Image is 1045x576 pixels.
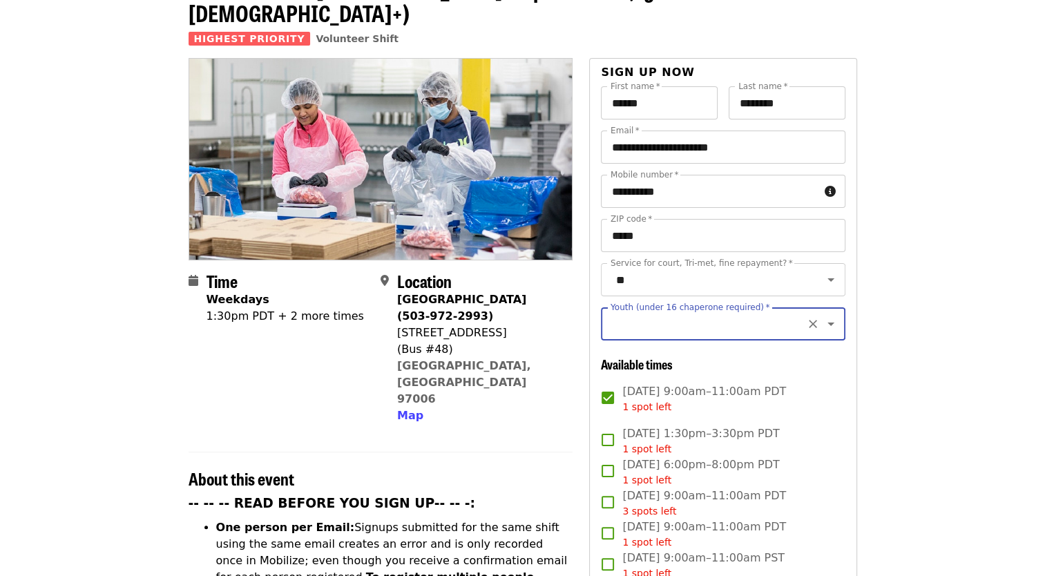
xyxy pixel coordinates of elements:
[316,33,399,44] a: Volunteer Shift
[611,215,652,223] label: ZIP code
[611,126,640,135] label: Email
[207,293,269,306] strong: Weekdays
[189,466,294,490] span: About this event
[601,355,673,373] span: Available times
[611,303,769,311] label: Youth (under 16 chaperone required)
[601,219,845,252] input: ZIP code
[397,293,526,323] strong: [GEOGRAPHIC_DATA] (503-972-2993)
[729,86,845,119] input: Last name
[622,443,671,454] span: 1 spot left
[622,488,786,519] span: [DATE] 9:00am–11:00am PDT
[397,325,562,341] div: [STREET_ADDRESS]
[601,86,718,119] input: First name
[622,519,786,550] span: [DATE] 9:00am–11:00am PDT
[601,175,818,208] input: Mobile number
[821,314,841,334] button: Open
[622,457,779,488] span: [DATE] 6:00pm–8:00pm PDT
[397,359,531,405] a: [GEOGRAPHIC_DATA], [GEOGRAPHIC_DATA] 97006
[738,82,787,90] label: Last name
[189,496,476,510] strong: -- -- -- READ BEFORE YOU SIGN UP-- -- -:
[803,314,823,334] button: Clear
[622,537,671,548] span: 1 spot left
[611,171,678,179] label: Mobile number
[397,341,562,358] div: (Bus #48)
[207,308,364,325] div: 1:30pm PDT + 2 more times
[622,506,676,517] span: 3 spots left
[622,401,671,412] span: 1 spot left
[601,131,845,164] input: Email
[189,32,311,46] span: Highest Priority
[611,259,793,267] label: Service for court, Tri-met, fine repayment?
[397,269,452,293] span: Location
[397,409,423,422] span: Map
[821,270,841,289] button: Open
[611,82,660,90] label: First name
[381,274,389,287] i: map-marker-alt icon
[216,521,355,534] strong: One person per Email:
[207,269,238,293] span: Time
[825,185,836,198] i: circle-info icon
[189,274,198,287] i: calendar icon
[622,425,779,457] span: [DATE] 1:30pm–3:30pm PDT
[622,474,671,486] span: 1 spot left
[189,59,573,259] img: Oct/Nov/Dec - Beaverton: Repack/Sort (age 10+) organized by Oregon Food Bank
[397,407,423,424] button: Map
[601,66,695,79] span: Sign up now
[622,383,786,414] span: [DATE] 9:00am–11:00am PDT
